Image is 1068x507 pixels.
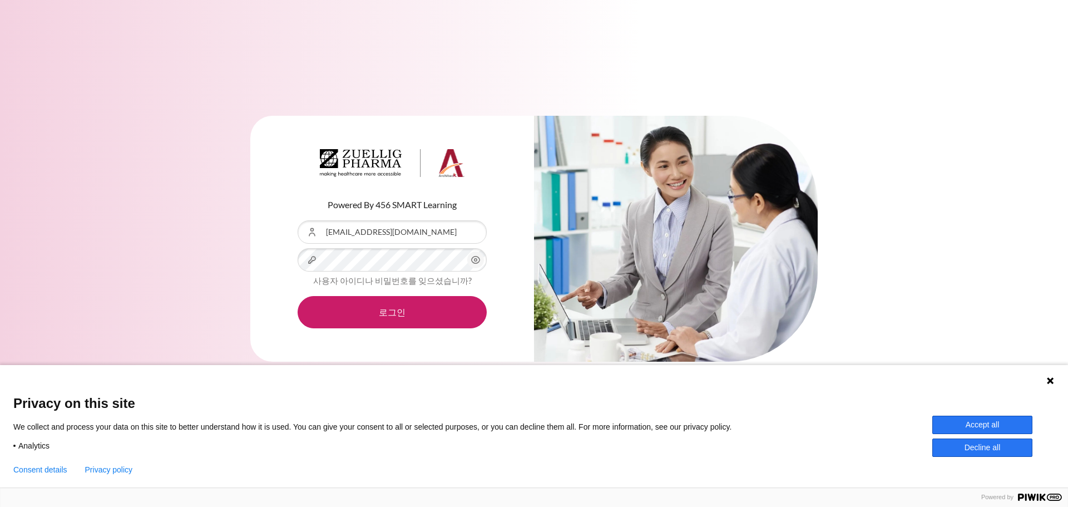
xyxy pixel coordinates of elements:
button: 로그인 [298,296,487,328]
p: We collect and process your data on this site to better understand how it is used. You can give y... [13,422,748,432]
span: Powered by [977,494,1018,501]
img: Architeck [320,149,464,177]
span: Privacy on this site [13,395,1055,411]
p: Powered By 456 SMART Learning [298,198,487,211]
a: Architeck [320,149,464,181]
button: Decline all [932,439,1032,457]
input: 사용자 아이디 [298,220,487,244]
button: Consent details [13,465,67,474]
a: Privacy policy [85,465,133,474]
a: 사용자 아이디나 비밀번호를 잊으셨습니까? [313,275,472,286]
span: Analytics [18,441,50,451]
button: Accept all [932,416,1032,434]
